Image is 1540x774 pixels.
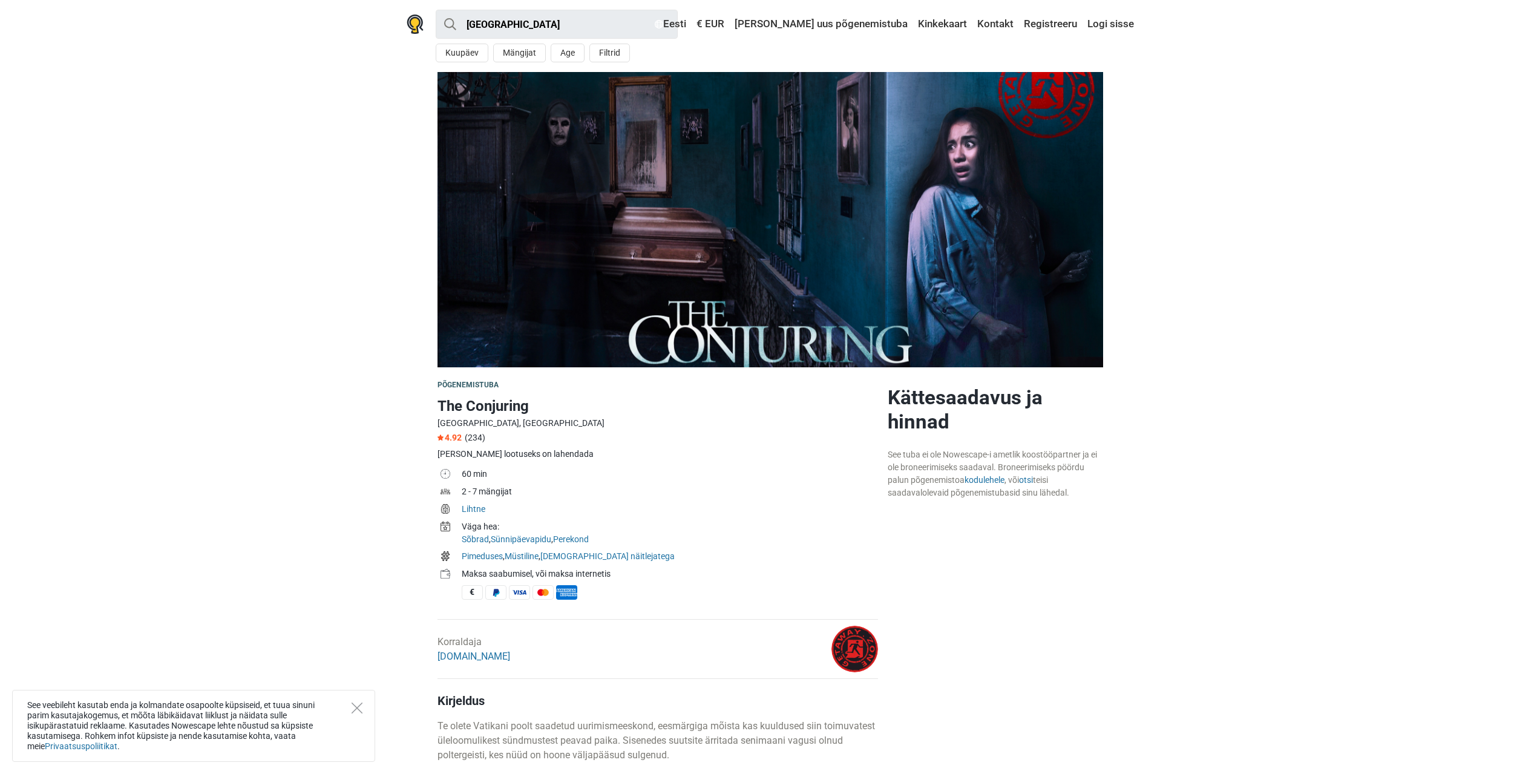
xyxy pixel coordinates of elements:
[462,585,483,600] span: Sularaha
[732,13,911,35] a: [PERSON_NAME] uus põgenemistuba
[437,719,878,763] p: Te olete Vatikani poolt saadetud uurimismeeskond, eesmärgiga mõista kas kuuldused siin toimuvates...
[407,15,424,34] img: Nowescape logo
[1021,13,1080,35] a: Registreeru
[437,395,878,417] h1: The Conjuring
[12,690,375,762] div: See veebileht kasutab enda ja kolmandate osapoolte küpsiseid, et tuua sinuni parim kasutajakogemu...
[352,703,362,713] button: Close
[437,433,462,442] span: 4.92
[693,13,727,35] a: € EUR
[556,585,577,600] span: American Express
[465,433,485,442] span: (234)
[437,435,444,441] img: Star
[462,549,878,566] td: , ,
[437,651,510,662] a: [DOMAIN_NAME]
[45,741,117,751] a: Privaatsuspoliitikat
[462,534,489,544] a: Sõbrad
[462,520,878,533] div: Väga hea:
[532,585,554,600] span: MasterCard
[462,519,878,549] td: , ,
[437,72,1103,367] img: The Conjuring photo 1
[436,10,678,39] input: proovi “Tallinn”
[437,381,499,389] span: Põgenemistuba
[436,44,488,62] button: Kuupäev
[437,417,878,430] div: [GEOGRAPHIC_DATA], [GEOGRAPHIC_DATA]
[462,551,503,561] a: Pimeduses
[462,504,485,514] a: Lihtne
[974,13,1017,35] a: Kontakt
[437,448,878,461] div: [PERSON_NAME] lootuseks on lahendada
[888,448,1103,499] div: See tuba ei ole Nowescape-i ametlik koostööpartner ja ei ole broneerimiseks saadaval. Broneerimis...
[915,13,970,35] a: Kinkekaart
[652,13,689,35] a: Eesti
[462,568,878,580] div: Maksa saabumisel, või maksa internetis
[888,385,1103,434] h2: Kättesaadavus ja hinnad
[1019,475,1033,485] a: otsi
[655,20,663,28] img: Eesti
[551,44,585,62] button: Age
[540,551,675,561] a: [DEMOGRAPHIC_DATA] näitlejatega
[485,585,506,600] span: PayPal
[437,635,510,664] div: Korraldaja
[965,475,1004,485] a: kodulehele
[1084,13,1134,35] a: Logi sisse
[491,534,551,544] a: Sünnipäevapidu
[437,694,878,708] h4: Kirjeldus
[462,484,878,502] td: 2 - 7 mängijat
[462,467,878,484] td: 60 min
[589,44,630,62] button: Filtrid
[505,551,539,561] a: Müstiline
[509,585,530,600] span: Visa
[493,44,546,62] button: Mängijat
[831,626,878,672] img: 45fbc6d3e05ebd93l.png
[553,534,589,544] a: Perekond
